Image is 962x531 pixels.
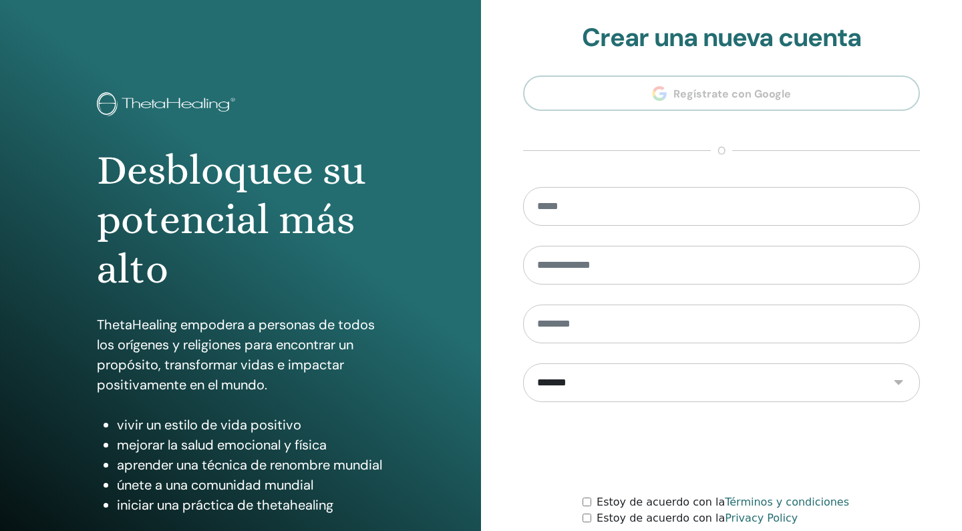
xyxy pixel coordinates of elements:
[117,475,384,495] li: únete a una comunidad mundial
[117,495,384,515] li: iniciar una práctica de thetahealing
[597,494,849,510] label: Estoy de acuerdo con la
[97,146,384,295] h1: Desbloquee su potencial más alto
[523,23,920,53] h2: Crear una nueva cuenta
[117,415,384,435] li: vivir un estilo de vida positivo
[97,315,384,395] p: ThetaHealing empodera a personas de todos los orígenes y religiones para encontrar un propósito, ...
[711,143,732,159] span: o
[725,512,798,524] a: Privacy Policy
[117,455,384,475] li: aprender una técnica de renombre mundial
[620,422,823,474] iframe: reCAPTCHA
[597,510,798,526] label: Estoy de acuerdo con la
[117,435,384,455] li: mejorar la salud emocional y física
[725,496,849,508] a: Términos y condiciones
